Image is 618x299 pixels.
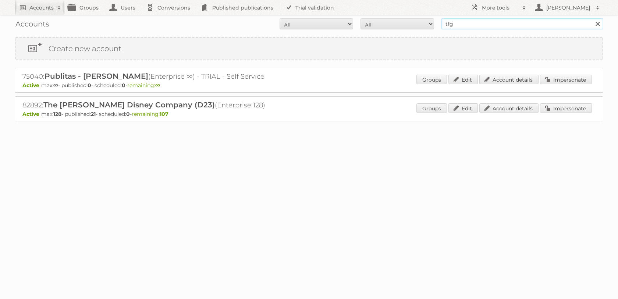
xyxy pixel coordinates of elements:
p: max: - published: - scheduled: - [22,82,596,89]
span: Active [22,82,41,89]
a: Groups [416,75,447,84]
a: Groups [416,103,447,113]
a: Edit [448,103,478,113]
span: The [PERSON_NAME] Disney Company (D23) [43,100,215,109]
a: Create new account [15,38,603,60]
h2: 82892: (Enterprise 128) [22,100,280,110]
span: Active [22,111,41,117]
span: Publitas - [PERSON_NAME] [45,72,148,81]
strong: 128 [53,111,61,117]
a: Edit [448,75,478,84]
a: Impersonate [540,103,592,113]
span: remaining: [132,111,168,117]
h2: More tools [482,4,519,11]
strong: 0 [88,82,91,89]
strong: ∞ [53,82,58,89]
a: Account details [479,75,539,84]
h2: [PERSON_NAME] [544,4,592,11]
h2: Accounts [29,4,54,11]
strong: 0 [126,111,130,117]
a: Account details [479,103,539,113]
span: remaining: [127,82,160,89]
strong: 107 [160,111,168,117]
h2: 75040: (Enterprise ∞) - TRIAL - Self Service [22,72,280,81]
strong: 0 [122,82,125,89]
strong: 21 [91,111,96,117]
p: max: - published: - scheduled: - [22,111,596,117]
strong: ∞ [155,82,160,89]
a: Impersonate [540,75,592,84]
